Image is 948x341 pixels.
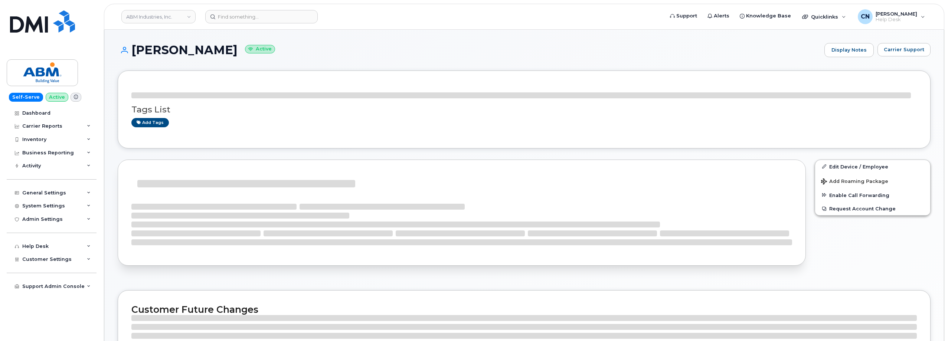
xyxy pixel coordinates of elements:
small: Active [245,45,275,53]
span: Carrier Support [884,46,924,53]
a: Display Notes [824,43,874,57]
h1: [PERSON_NAME] [118,43,821,56]
h3: Tags List [131,105,917,114]
a: Add tags [131,118,169,127]
button: Request Account Change [815,202,930,215]
button: Enable Call Forwarding [815,188,930,202]
button: Add Roaming Package [815,173,930,188]
h2: Customer Future Changes [131,304,917,315]
a: Edit Device / Employee [815,160,930,173]
button: Carrier Support [877,43,931,56]
span: Add Roaming Package [821,178,888,186]
span: Enable Call Forwarding [829,192,889,198]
